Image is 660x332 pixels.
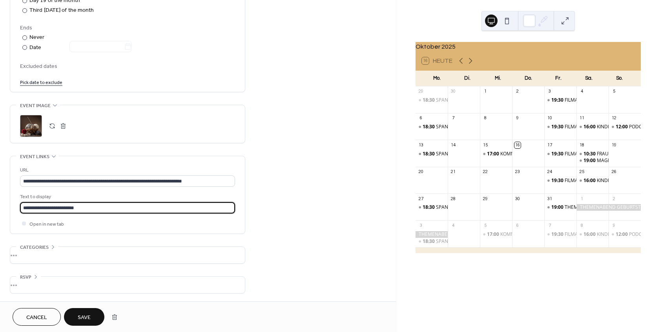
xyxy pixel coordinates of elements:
[452,71,483,86] div: Di.
[20,78,62,87] span: Pick date to exclude
[20,193,233,201] div: Text to display
[20,153,49,161] span: Event links
[611,223,617,228] div: 9
[20,62,235,71] span: Excluded dates
[418,196,424,202] div: 27
[611,89,617,95] div: 5
[551,231,565,238] span: 19:30
[416,42,641,51] div: Oktober 2025
[576,231,609,238] div: KINDERKINO
[418,142,424,148] div: 13
[13,308,61,326] button: Cancel
[482,115,488,121] div: 8
[423,97,436,104] span: 18:30
[544,204,576,211] div: THEMENKINO: DIE REISE NACH WIEN-KURATIERT VON CHRISTIANE SCHlEINDL
[20,243,49,252] span: Categories
[436,97,497,104] div: SPANISCH A1 AB LEKTION 1
[416,124,448,130] div: SPANISCH A1 AB LEKTION 1
[579,169,585,175] div: 25
[579,196,585,202] div: 1
[436,204,497,211] div: SPANISCH A1 AB LEKTION 1
[482,142,488,148] div: 15
[544,151,576,157] div: FILMABEND: LEIBNIZ-CHRONIK EINES VERSCHOLLENEN BILDES
[416,204,448,211] div: SPANISCH A1 AB LEKTION 1
[565,97,660,104] div: FILMABEND: ES IST NUR EINE PHASE, HASE
[450,89,456,95] div: 30
[514,223,520,228] div: 6
[547,115,552,121] div: 10
[514,196,520,202] div: 30
[544,124,576,130] div: FILMABEND: KUNDSCHAFTER DES FRIEDENS 2
[483,71,513,86] div: Mi.
[514,115,520,121] div: 9
[418,115,424,121] div: 6
[547,169,552,175] div: 24
[20,24,233,32] div: Ends
[579,142,585,148] div: 18
[609,231,641,238] div: PODCAST LIVE
[416,231,448,238] div: THEMENABEND GEBURTSTAG EDGAR REITZ-DIE LANGE FILMNACHT
[423,238,436,245] span: 18:30
[26,314,47,322] span: Cancel
[20,273,31,281] span: RSVP
[64,308,104,326] button: Save
[583,231,597,238] span: 16:00
[579,223,585,228] div: 8
[482,196,488,202] div: 29
[436,124,497,130] div: SPANISCH A1 AB LEKTION 1
[551,151,565,157] span: 19:30
[616,231,629,238] span: 12:00
[551,124,565,130] span: 19:30
[29,33,45,42] div: Never
[416,238,448,245] div: SPANISCH A1 AB LEKTION 1
[416,97,448,104] div: SPANISCH A1 AB LEKTION 1
[544,231,576,238] div: FILMABEND: ZWEIGSTELLE-BÜROKRATIE KENNT KEIN JENSEITS
[579,89,585,95] div: 4
[20,166,233,174] div: URL
[20,115,42,137] div: ;
[574,71,604,86] div: Sa.
[514,89,520,95] div: 2
[482,223,488,228] div: 5
[487,151,500,157] span: 17:00
[544,97,576,104] div: FILMABEND: ES IST NUR EINE PHASE, HASE
[423,124,436,130] span: 18:30
[597,231,624,238] div: KINDERKINO
[514,142,520,148] div: 16
[551,204,565,211] span: 19:00
[513,71,543,86] div: Do.
[450,142,456,148] div: 14
[576,157,609,164] div: MAGIC DINNER
[597,157,631,164] div: MAGIC DINNER
[579,115,585,121] div: 11
[487,231,500,238] span: 17:00
[611,115,617,121] div: 12
[418,223,424,228] div: 3
[543,71,574,86] div: Fr.
[29,220,64,228] span: Open in new tab
[604,71,634,86] div: So.
[422,71,452,86] div: Mo.
[418,89,424,95] div: 29
[576,177,609,184] div: KINDERKINO
[78,314,91,322] span: Save
[10,277,245,293] div: •••
[597,124,624,130] div: KINDERKINO
[547,89,552,95] div: 3
[583,177,597,184] span: 16:00
[611,196,617,202] div: 2
[482,169,488,175] div: 22
[482,89,488,95] div: 1
[576,124,609,130] div: KINDERKINO
[611,169,617,175] div: 26
[480,151,512,157] div: KOMME WER WOLLE
[29,43,132,52] div: Date
[436,238,497,245] div: SPANISCH A1 AB LEKTION 1
[436,151,497,157] div: SPANISCH A1 AB LEKTION 1
[10,247,245,263] div: •••
[416,151,448,157] div: SPANISCH A1 AB LEKTION 1
[547,196,552,202] div: 31
[514,169,520,175] div: 23
[20,102,51,110] span: Event image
